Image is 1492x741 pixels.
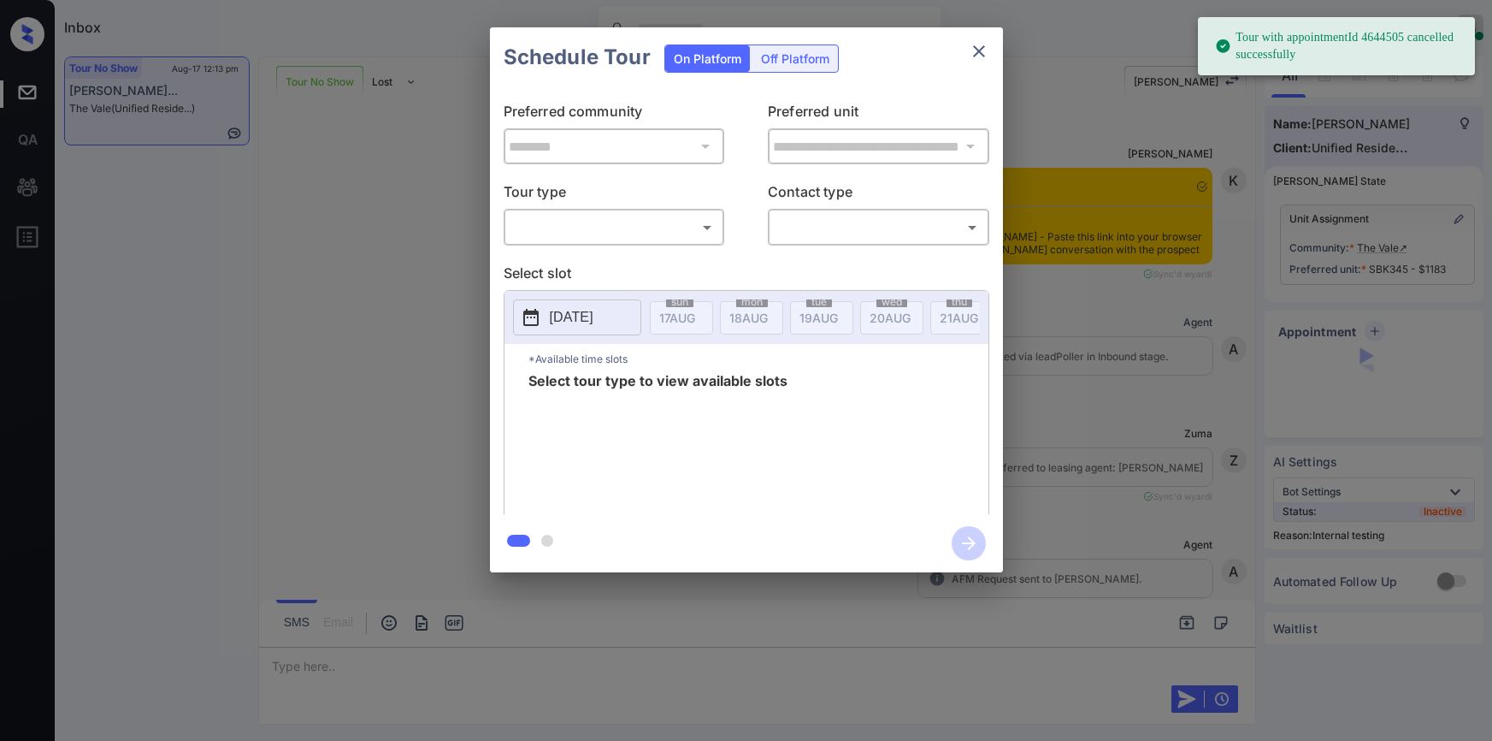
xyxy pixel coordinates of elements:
div: Tour with appointmentId 4644505 cancelled successfully [1215,22,1461,70]
button: close [962,34,996,68]
h2: Schedule Tour [490,27,664,87]
p: Preferred unit [768,101,989,128]
p: Tour type [504,181,725,209]
p: *Available time slots [528,344,988,374]
button: [DATE] [513,299,641,335]
p: Select slot [504,263,989,290]
div: Off Platform [752,45,838,72]
p: [DATE] [550,307,593,328]
div: On Platform [665,45,750,72]
p: Contact type [768,181,989,209]
p: Preferred community [504,101,725,128]
span: Select tour type to view available slots [528,374,787,511]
